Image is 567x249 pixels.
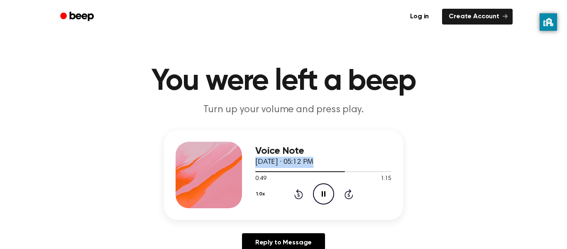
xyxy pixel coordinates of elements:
a: Log in [402,7,437,26]
span: [DATE] · 05:12 PM [255,158,313,166]
button: 1.0x [255,187,268,201]
h3: Voice Note [255,145,391,157]
p: Turn up your volume and press play. [124,103,443,117]
button: privacy banner [540,13,557,31]
h1: You were left a beep [71,67,496,96]
span: 0:49 [255,175,266,183]
a: Beep [54,9,101,25]
span: 1:15 [381,175,391,183]
a: Create Account [442,9,513,25]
